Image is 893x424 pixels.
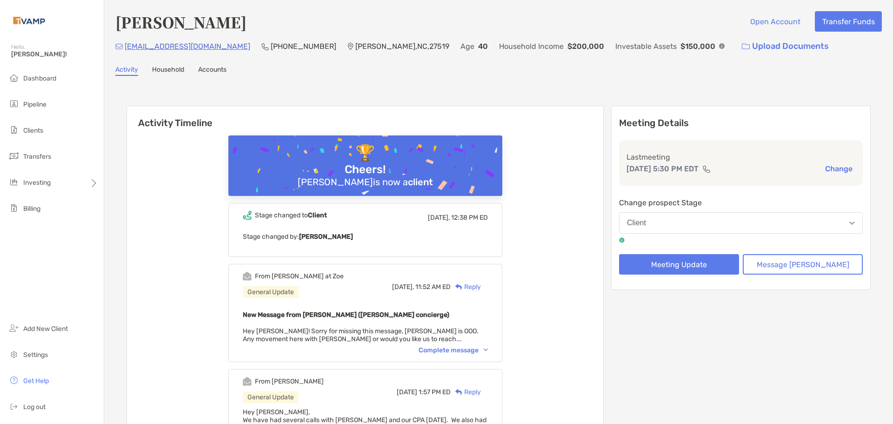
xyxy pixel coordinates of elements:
div: Reply [451,387,481,397]
img: pipeline icon [8,98,20,109]
img: add_new_client icon [8,323,20,334]
img: logout icon [8,401,20,412]
span: 12:38 PM ED [451,214,488,222]
div: Client [627,219,646,227]
p: [EMAIL_ADDRESS][DOMAIN_NAME] [125,40,250,52]
img: billing icon [8,202,20,214]
p: Change prospect Stage [619,197,863,209]
p: Investable Assets [615,40,677,52]
span: Get Help [23,377,49,385]
a: Upload Documents [736,36,835,56]
a: Household [152,66,184,76]
p: [DATE] 5:30 PM EDT [626,163,699,175]
p: Household Income [499,40,564,52]
span: Billing [23,205,40,213]
span: [DATE] [397,388,417,396]
div: 🏆 [352,144,379,163]
h6: Activity Timeline [127,106,603,128]
div: Stage changed to [255,211,327,219]
span: Clients [23,127,43,135]
div: General Update [243,391,299,403]
a: Accounts [198,66,227,76]
div: [PERSON_NAME] is now a [294,176,437,188]
div: Complete message [419,346,488,354]
img: Phone Icon [261,43,269,50]
p: Meeting Details [619,117,863,129]
a: Activity [115,66,138,76]
p: [PHONE_NUMBER] [271,40,336,52]
img: Email Icon [115,44,123,49]
img: Confetti [228,135,502,216]
button: Open Account [743,11,807,32]
img: Reply icon [455,284,462,290]
img: investing icon [8,176,20,188]
div: From [PERSON_NAME] [255,377,324,385]
span: Transfers [23,153,51,161]
div: Cheers! [341,163,389,176]
p: Last meeting [626,151,855,163]
span: Dashboard [23,74,56,82]
span: [DATE], [428,214,450,222]
b: [PERSON_NAME] [299,233,353,241]
img: button icon [742,43,750,50]
img: tooltip [619,237,625,243]
img: transfers icon [8,150,20,162]
img: Info Icon [719,43,725,49]
span: Pipeline [23,101,47,108]
img: Reply icon [455,389,462,395]
img: get-help icon [8,375,20,386]
span: 11:52 AM ED [415,283,451,291]
b: Client [308,211,327,219]
img: Event icon [243,272,252,281]
p: Stage changed by: [243,231,488,242]
p: $200,000 [567,40,604,52]
span: 1:57 PM ED [419,388,451,396]
div: Reply [451,282,481,292]
div: General Update [243,286,299,298]
span: Add New Client [23,325,68,333]
span: [PERSON_NAME]! [11,50,98,58]
p: [PERSON_NAME] , NC , 27519 [355,40,449,52]
b: client [408,176,433,188]
img: dashboard icon [8,72,20,83]
p: 40 [478,40,488,52]
img: Chevron icon [484,349,488,351]
button: Client [619,212,863,234]
button: Transfer Funds [815,11,882,32]
img: communication type [702,165,711,173]
img: Open dropdown arrow [849,222,855,225]
span: Settings [23,351,48,359]
img: Event icon [243,377,252,386]
img: Location Icon [347,43,353,50]
span: Hey [PERSON_NAME]! Sorry for missing this message, [PERSON_NAME] is OOO. Any movement here with [... [243,327,479,343]
span: Log out [23,403,46,411]
b: New Message from [PERSON_NAME] ([PERSON_NAME] concierge) [243,311,449,319]
button: Meeting Update [619,254,739,275]
img: Zoe Logo [11,4,47,37]
div: From [PERSON_NAME] at Zoe [255,272,344,280]
img: clients icon [8,124,20,135]
span: Investing [23,179,51,187]
h4: [PERSON_NAME] [115,11,247,33]
button: Message [PERSON_NAME] [743,254,863,275]
p: $150,000 [680,40,715,52]
p: Age [460,40,474,52]
img: Event icon [243,211,252,220]
span: [DATE], [392,283,414,291]
button: Change [822,164,855,174]
img: settings icon [8,349,20,360]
